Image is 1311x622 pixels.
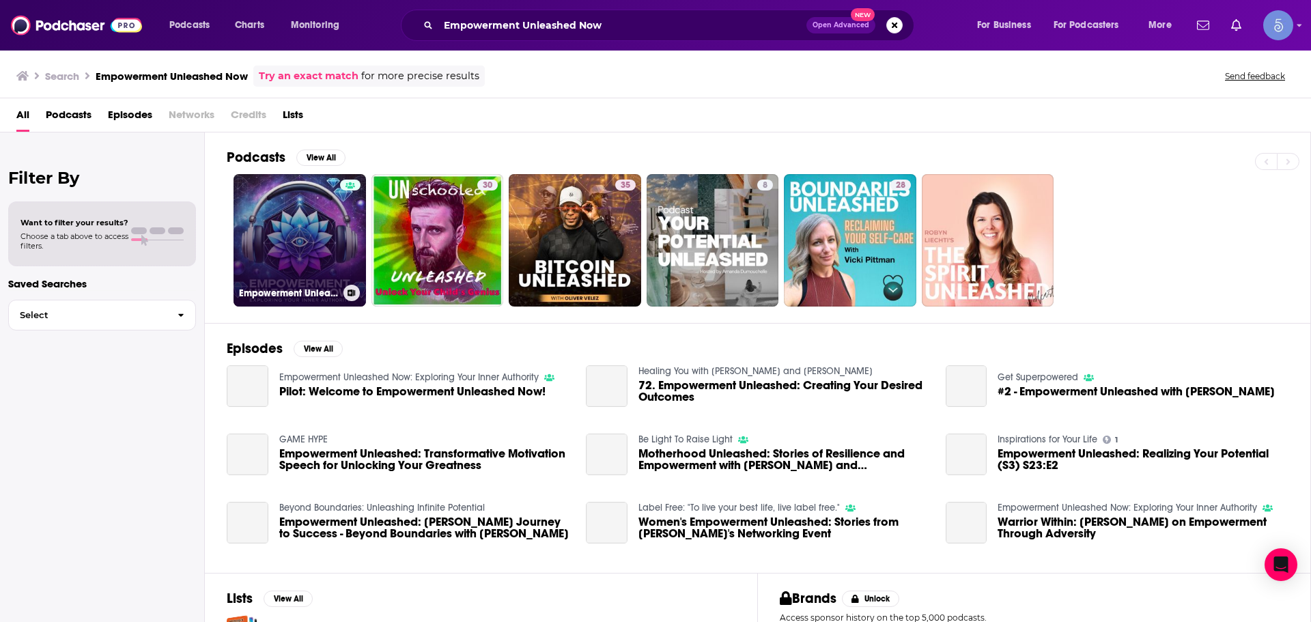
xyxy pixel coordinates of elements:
span: Charts [235,16,264,35]
a: Inspirations for Your Life [998,434,1097,445]
a: Women's Empowerment Unleashed: Stories from Tony P's Networking Event [638,516,929,539]
a: 35 [509,174,641,307]
h2: Filter By [8,168,196,188]
a: Empowerment Unleashed: Nikki Jensen's Journey to Success - Beyond Boundaries with Jill Magnuson [279,516,570,539]
img: User Profile [1263,10,1293,40]
span: Warrior Within: [PERSON_NAME] on Empowerment Through Adversity [998,516,1288,539]
a: Empowerment Unleashed: Transformative Motivation Speech for Unlocking Your Greatness [279,448,570,471]
button: Select [8,300,196,330]
a: EpisodesView All [227,340,343,357]
a: Episodes [108,104,152,132]
button: Send feedback [1221,70,1289,82]
a: 8 [757,180,773,190]
span: New [851,8,875,21]
span: Credits [231,104,266,132]
button: Show profile menu [1263,10,1293,40]
a: Warrior Within: Leland Holgate Sr. on Empowerment Through Adversity [998,516,1288,539]
a: 1 [1103,436,1118,444]
a: 35 [615,180,636,190]
a: GAME HYPE [279,434,328,445]
a: Motherhood Unleashed: Stories of Resilience and Empowerment with Nishma and Soraiya [586,434,628,475]
button: open menu [281,14,357,36]
span: 1 [1115,437,1118,443]
a: Empowerment Unleashed: Transformative Motivation Speech for Unlocking Your Greatness [227,434,268,475]
img: Podchaser - Follow, Share and Rate Podcasts [11,12,142,38]
a: Empowerment Unleashed Now: Exploring Your Inner Authority [234,174,366,307]
a: Empowerment Unleashed: Realizing Your Potential (S3) S23:E2 [946,434,987,475]
h2: Podcasts [227,149,285,166]
a: Pilot: Welcome to Empowerment Unleashed Now! [227,365,268,407]
span: Podcasts [169,16,210,35]
button: Unlock [842,591,900,607]
a: Podcasts [46,104,91,132]
a: 8 [647,174,779,307]
span: More [1148,16,1172,35]
div: Open Intercom Messenger [1265,548,1297,581]
button: open menu [1045,14,1139,36]
span: #2 - Empowerment Unleashed with [PERSON_NAME] [998,386,1275,397]
a: Show notifications dropdown [1226,14,1247,37]
h3: Empowerment Unleashed Now: Exploring Your Inner Authority [239,287,338,299]
h3: Empowerment Unleashed Now [96,70,248,83]
span: For Podcasters [1054,16,1119,35]
a: Charts [226,14,272,36]
span: For Business [977,16,1031,35]
a: Show notifications dropdown [1192,14,1215,37]
h2: Episodes [227,340,283,357]
a: Pilot: Welcome to Empowerment Unleashed Now! [279,386,546,397]
p: Saved Searches [8,277,196,290]
a: Warrior Within: Leland Holgate Sr. on Empowerment Through Adversity [946,502,987,543]
span: Networks [169,104,214,132]
button: View All [296,150,346,166]
span: All [16,104,29,132]
span: 30 [483,179,492,193]
button: Open AdvancedNew [806,17,875,33]
span: Logged in as Spiral5-G1 [1263,10,1293,40]
span: Empowerment Unleashed: [PERSON_NAME] Journey to Success - Beyond Boundaries with [PERSON_NAME] [279,516,570,539]
a: Empowerment Unleashed: Realizing Your Potential (S3) S23:E2 [998,448,1288,471]
a: Empowerment Unleashed: Nikki Jensen's Journey to Success - Beyond Boundaries with Jill Magnuson [227,502,268,543]
h3: Search [45,70,79,83]
span: 28 [896,179,905,193]
a: Women's Empowerment Unleashed: Stories from Tony P's Networking Event [586,502,628,543]
a: 72. Empowerment Unleashed: Creating Your Desired Outcomes [638,380,929,403]
a: Healing You with Gloria and Gail [638,365,873,377]
button: open menu [1139,14,1189,36]
a: ListsView All [227,590,313,607]
a: 30 [477,180,498,190]
a: Motherhood Unleashed: Stories of Resilience and Empowerment with Nishma and Soraiya [638,448,929,471]
input: Search podcasts, credits, & more... [438,14,806,36]
a: Label Free: "To live your best life, live label free." [638,502,840,513]
a: Get Superpowered [998,371,1078,383]
h2: Lists [227,590,253,607]
span: Women's Empowerment Unleashed: Stories from [PERSON_NAME]'s Networking Event [638,516,929,539]
span: 35 [621,179,630,193]
a: 28 [784,174,916,307]
a: PodcastsView All [227,149,346,166]
a: Empowerment Unleashed Now: Exploring Your Inner Authority [998,502,1257,513]
a: 30 [371,174,504,307]
a: Empowerment Unleashed Now: Exploring Your Inner Authority [279,371,539,383]
h2: Brands [780,590,836,607]
a: Be Light To Raise Light [638,434,733,445]
a: Lists [283,104,303,132]
button: open menu [160,14,227,36]
span: Open Advanced [813,22,869,29]
a: #2 - Empowerment Unleashed with Nina Aggarwal [998,386,1275,397]
span: Choose a tab above to access filters. [20,231,128,251]
a: 28 [890,180,911,190]
span: for more precise results [361,68,479,84]
span: Motherhood Unleashed: Stories of Resilience and Empowerment with [PERSON_NAME] and [PERSON_NAME] [638,448,929,471]
a: Try an exact match [259,68,358,84]
span: 8 [763,179,767,193]
span: Monitoring [291,16,339,35]
button: View All [264,591,313,607]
